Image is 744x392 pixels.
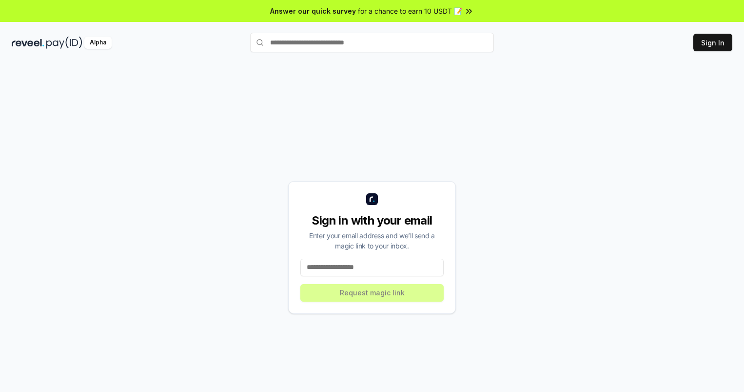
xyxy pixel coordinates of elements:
div: Sign in with your email [300,213,444,228]
img: pay_id [46,37,82,49]
button: Sign In [693,34,732,51]
span: for a chance to earn 10 USDT 📝 [358,6,462,16]
div: Alpha [84,37,112,49]
img: logo_small [366,193,378,205]
div: Enter your email address and we’ll send a magic link to your inbox. [300,230,444,251]
span: Answer our quick survey [270,6,356,16]
img: reveel_dark [12,37,44,49]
